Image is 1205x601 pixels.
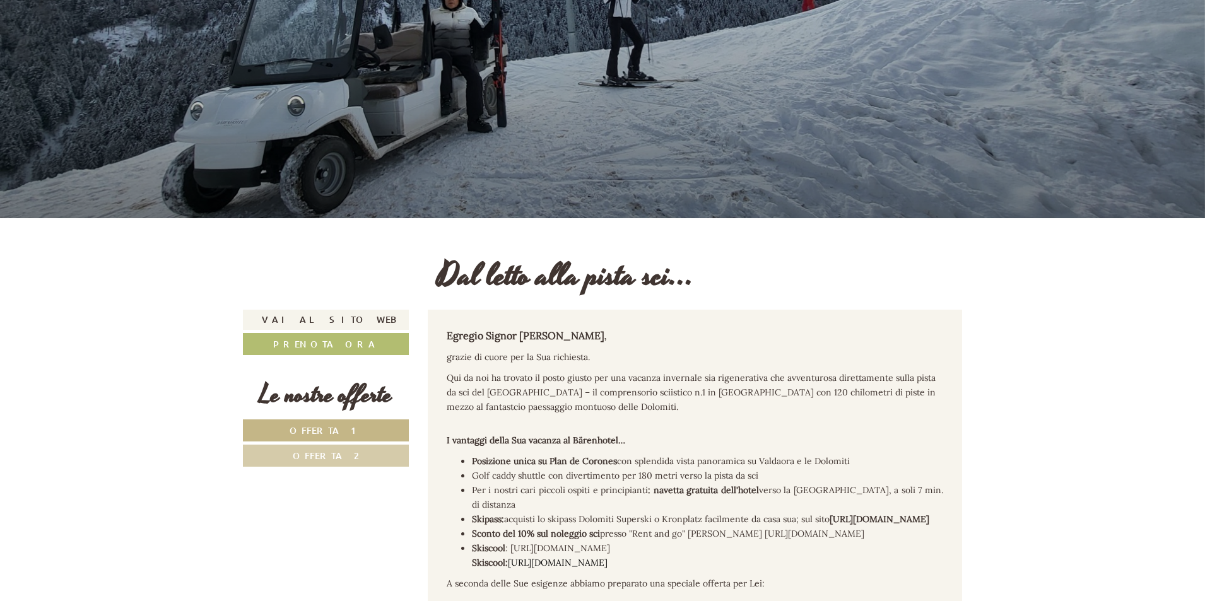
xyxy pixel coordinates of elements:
span: Per i nostri cari piccoli ospiti e principianti verso la [GEOGRAPHIC_DATA], a soli 7 min. di dist... [472,484,944,510]
div: Le nostre offerte [243,377,409,413]
a: [URL][DOMAIN_NAME] [508,557,608,568]
span: acquisti lo skipass Dolomiti Superski o Kronplatz facilmente da casa sua; sul sito [504,513,929,525]
strong: Skiscool: [472,557,508,568]
span: con splendida vista panoramica su Valdaora e le Dolomiti [617,455,850,467]
a: Prenota ora [243,333,409,355]
span: A seconda delle Sue esigenze abbiamo preparato una speciale offerta per Lei: [447,578,765,589]
span: Golf caddy shuttle con divertimento per 180 metri verso la pista da sci [472,470,758,481]
span: Offerta 1 [290,424,362,436]
span: presso "Rent and go" [PERSON_NAME] [URL][DOMAIN_NAME] [472,528,864,539]
strong: Sconto del 10% sul noleggio sci [472,528,600,539]
strong: Skiscool [472,542,505,554]
em: , [604,330,606,342]
span: : [URL][DOMAIN_NAME] [472,542,610,568]
span: Offerta 2 [293,450,359,462]
span: Skipass: [472,513,504,525]
h1: Dal letto alla pista sci... [437,259,694,294]
span: Qui da noi ha trovato il posto giusto per una vacanza invernale sia rigenerativa che avventurosa ... [447,372,936,412]
a: Vai al sito web [243,310,409,330]
span: Posizione unica su Plan de Corones [472,455,617,467]
strong: : navetta gratuita dell'hotel [648,484,759,496]
strong: [URL][DOMAIN_NAME] [830,513,929,525]
strong: Egregio Signor [PERSON_NAME] [447,329,606,342]
strong: I vantaggi della Sua vacanza al Bärenhotel… [447,435,625,446]
span: grazie di cuore per la Sua richiesta. [447,351,590,363]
